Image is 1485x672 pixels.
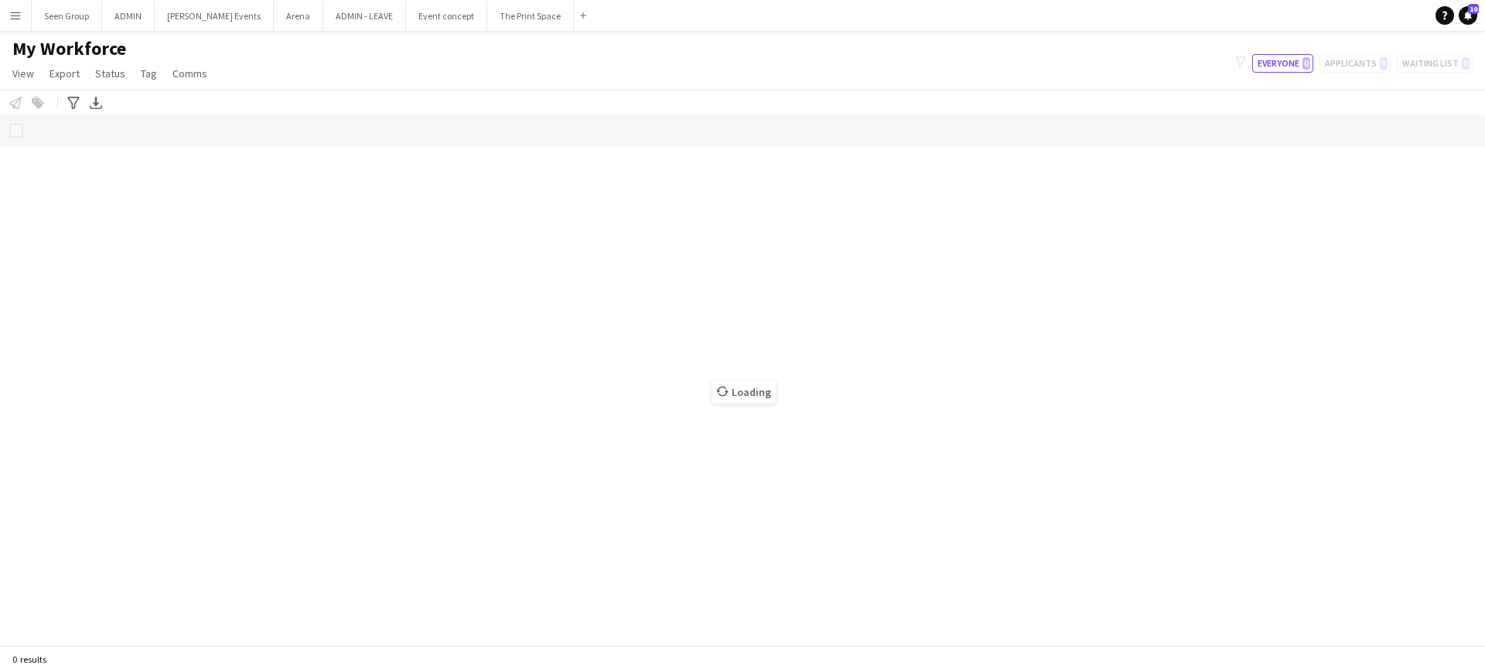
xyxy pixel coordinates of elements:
[406,1,487,31] button: Event concept
[64,94,83,112] app-action-btn: Advanced filters
[12,37,126,60] span: My Workforce
[712,380,776,404] span: Loading
[89,63,131,84] a: Status
[32,1,102,31] button: Seen Group
[323,1,406,31] button: ADMIN - LEAVE
[172,67,207,80] span: Comms
[1302,57,1310,70] span: 0
[1252,54,1313,73] button: Everyone0
[87,94,105,112] app-action-btn: Export XLSX
[43,63,86,84] a: Export
[155,1,274,31] button: [PERSON_NAME] Events
[141,67,157,80] span: Tag
[274,1,323,31] button: Arena
[6,63,40,84] a: View
[12,67,34,80] span: View
[166,63,213,84] a: Comms
[49,67,80,80] span: Export
[95,67,125,80] span: Status
[102,1,155,31] button: ADMIN
[1468,4,1479,14] span: 10
[1459,6,1477,25] a: 10
[135,63,163,84] a: Tag
[487,1,574,31] button: The Print Space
